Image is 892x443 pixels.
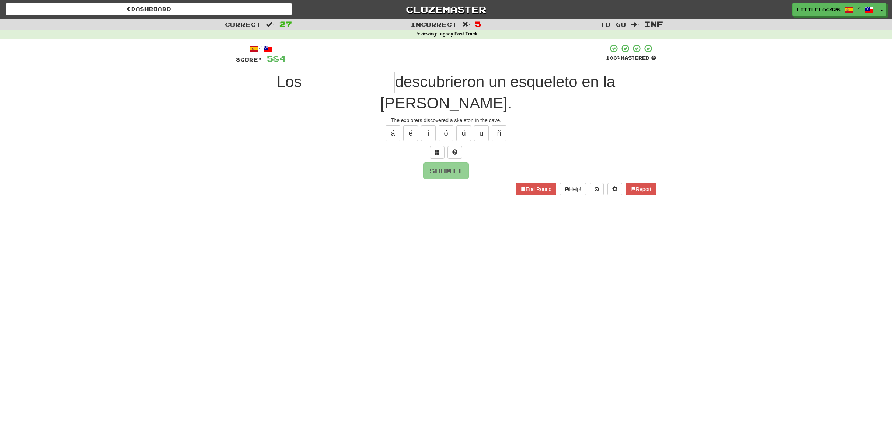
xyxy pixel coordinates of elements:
[456,125,471,141] button: ú
[590,183,604,195] button: Round history (alt+y)
[600,21,626,28] span: To go
[797,6,841,13] span: LittleLog428
[437,31,477,37] strong: Legacy Fast Track
[403,125,418,141] button: é
[462,21,470,28] span: :
[644,20,663,28] span: Inf
[631,21,639,28] span: :
[492,125,506,141] button: ñ
[430,146,445,159] button: Switch sentence to multiple choice alt+p
[560,183,586,195] button: Help!
[475,20,481,28] span: 5
[474,125,489,141] button: ü
[606,55,656,62] div: Mastered
[279,20,292,28] span: 27
[386,125,400,141] button: á
[236,117,656,124] div: The explorers discovered a skeleton in the cave.
[225,21,261,28] span: Correct
[792,3,877,16] a: LittleLog428 /
[411,21,457,28] span: Incorrect
[236,44,286,53] div: /
[606,55,621,61] span: 100 %
[423,162,469,179] button: Submit
[236,56,262,63] span: Score:
[626,183,656,195] button: Report
[516,183,556,195] button: End Round
[380,73,615,112] span: descubrieron un esqueleto en la [PERSON_NAME].
[266,21,274,28] span: :
[857,6,861,11] span: /
[439,125,453,141] button: ó
[267,54,286,63] span: 584
[6,3,292,15] a: Dashboard
[303,3,589,16] a: Clozemaster
[447,146,462,159] button: Single letter hint - you only get 1 per sentence and score half the points! alt+h
[421,125,436,141] button: í
[277,73,302,90] span: Los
